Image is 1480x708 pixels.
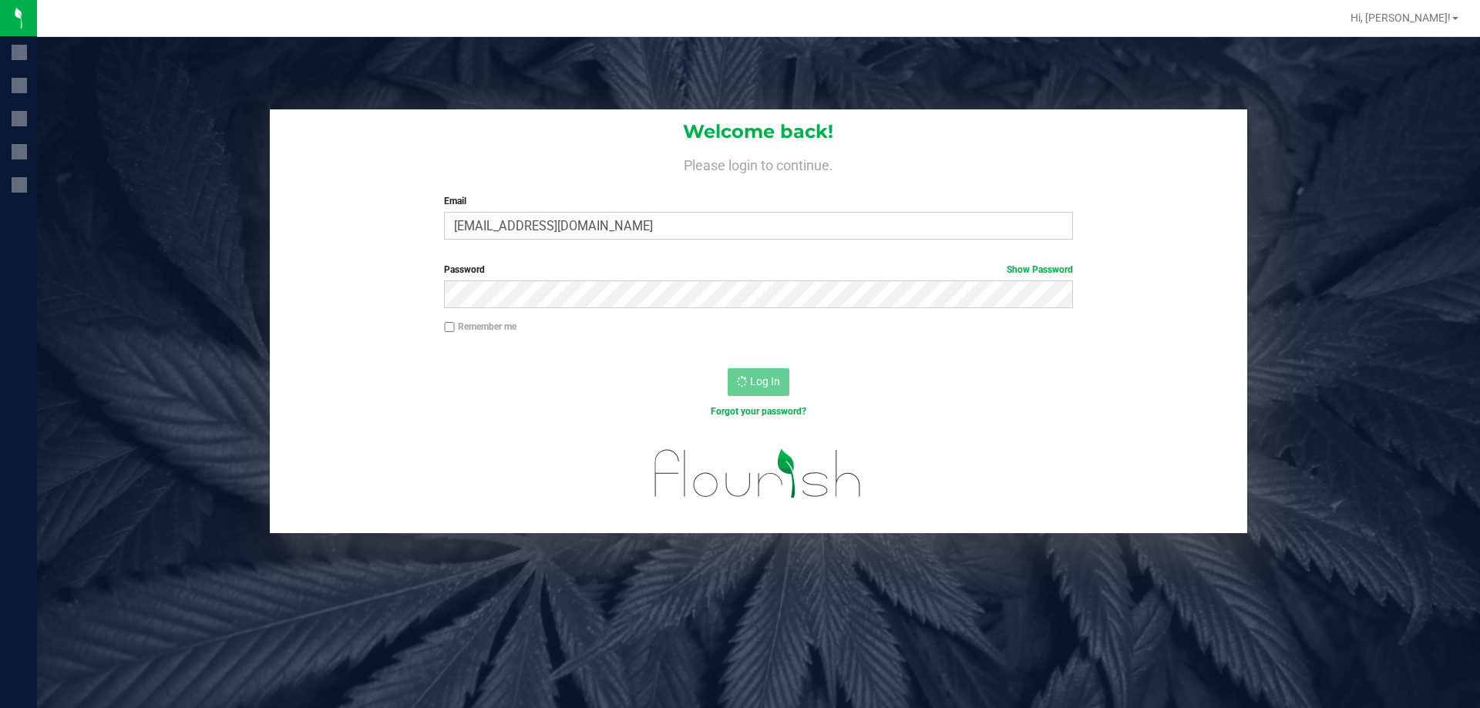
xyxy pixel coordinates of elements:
[728,368,789,396] button: Log In
[711,406,806,417] a: Forgot your password?
[444,320,516,334] label: Remember me
[444,264,485,275] span: Password
[444,322,455,333] input: Remember me
[636,435,880,513] img: flourish_logo.svg
[750,375,780,388] span: Log In
[1007,264,1073,275] a: Show Password
[444,194,1072,208] label: Email
[270,122,1247,142] h1: Welcome back!
[270,154,1247,173] h4: Please login to continue.
[1350,12,1451,24] span: Hi, [PERSON_NAME]!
